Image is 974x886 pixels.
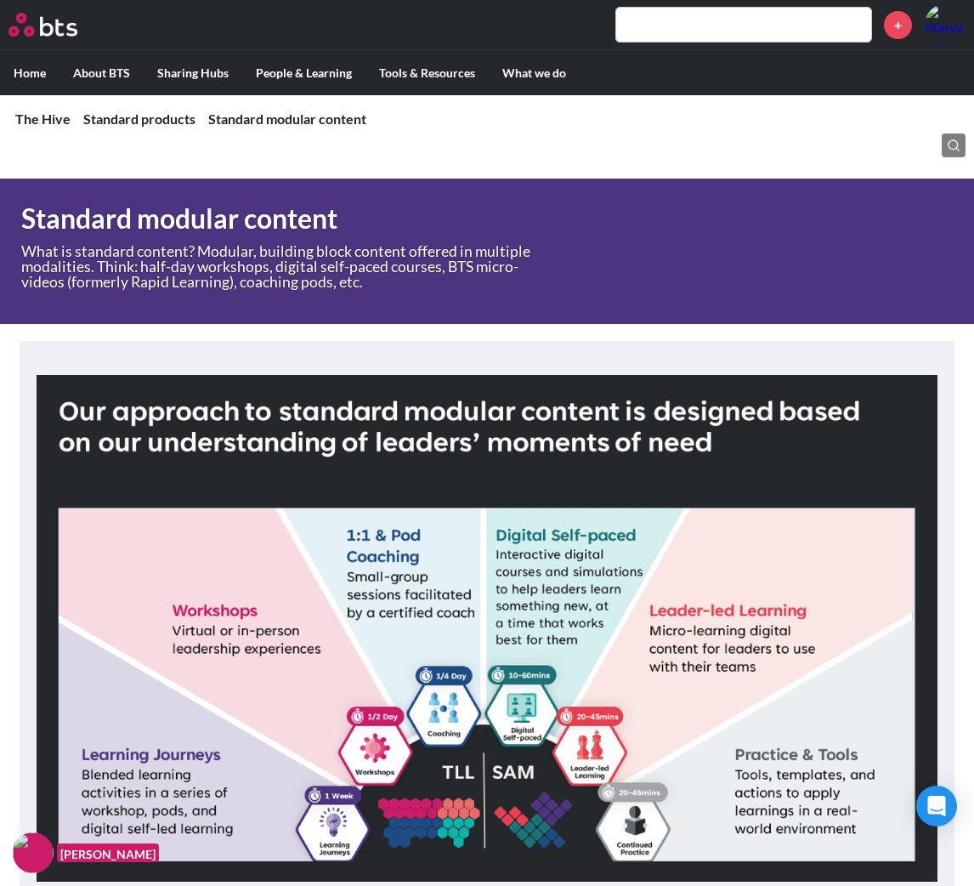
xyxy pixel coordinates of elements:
label: People & Learning [242,51,365,95]
a: + [884,11,912,39]
a: Profile [925,4,966,45]
label: Sharing Hubs [144,51,242,95]
p: What is standard content? Modular, building block content offered in multiple modalities. Think: ... [21,244,543,289]
label: About BTS [59,51,144,95]
label: What we do [489,51,580,95]
img: Marya Tykal [925,4,966,45]
img: BTS Logo [8,13,77,37]
img: F [13,832,54,873]
a: The Hive [15,111,71,127]
h1: Standard modular content [21,200,673,238]
a: Standard products [83,111,195,127]
figcaption: [PERSON_NAME] [57,843,159,863]
a: Standard modular content [208,111,366,127]
label: Tools & Resources [365,51,489,95]
a: Go home [8,13,109,37]
div: Open Intercom Messenger [916,786,957,826]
